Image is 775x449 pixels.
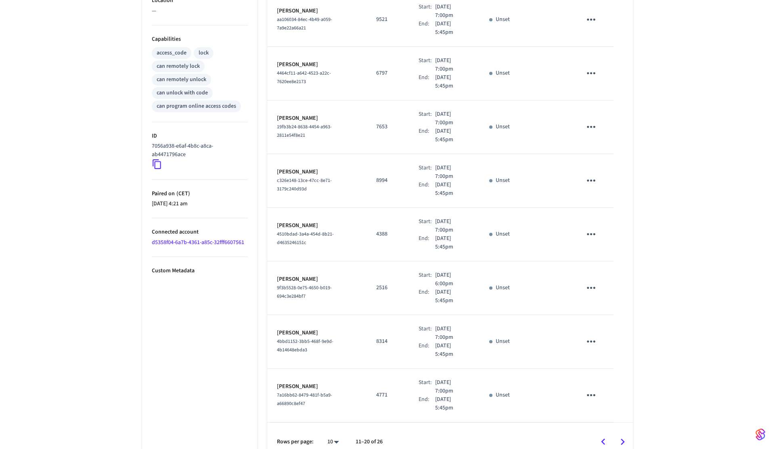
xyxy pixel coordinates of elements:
p: 7056a938-e6af-4b8c-a8ca-ab4471796ace [152,142,245,159]
span: 4bbd1152-3bb5-468f-9e9d-4b14648ebda3 [277,338,333,353]
div: can remotely lock [157,62,200,71]
p: ID [152,132,248,140]
p: [DATE] 7:00pm [435,325,470,342]
p: 6797 [376,69,399,77]
p: 8994 [376,176,399,185]
p: 9521 [376,15,399,24]
div: End: [419,181,435,198]
p: [DATE] 7:00pm [435,56,470,73]
p: [PERSON_NAME] [277,114,357,123]
div: 10 [323,436,343,448]
span: 9f3b5528-0e75-4650-b019-694c3e284bf7 [277,284,332,300]
div: Start: [419,3,435,20]
div: Start: [419,271,435,288]
p: Unset [496,15,510,24]
p: Unset [496,69,510,77]
p: Unset [496,337,510,346]
div: End: [419,20,435,37]
p: 7653 [376,123,399,131]
div: lock [199,49,209,57]
p: [DATE] 5:45pm [435,288,470,305]
p: [PERSON_NAME] [277,61,357,69]
p: 11–20 of 26 [356,438,383,446]
div: End: [419,127,435,144]
p: [DATE] 7:00pm [435,3,470,20]
p: [DATE] 7:00pm [435,217,470,234]
p: [DATE] 5:45pm [435,127,470,144]
p: [PERSON_NAME] [277,7,357,15]
p: [DATE] 7:00pm [435,378,470,395]
p: Capabilities [152,35,248,44]
span: 4464cf11-a642-4523-a22c-7620ee8e2173 [277,70,331,85]
p: Connected account [152,228,248,236]
p: Unset [496,230,510,238]
p: 4388 [376,230,399,238]
p: [DATE] 5:45pm [435,181,470,198]
p: Unset [496,123,510,131]
span: 19fb3b24-8638-4454-a963-2811e54f8e21 [277,123,332,139]
p: [DATE] 5:45pm [435,395,470,412]
p: Paired on [152,190,248,198]
p: [PERSON_NAME] [277,329,357,337]
p: [DATE] 5:45pm [435,73,470,90]
p: Rows per page: [277,438,314,446]
div: End: [419,234,435,251]
div: Start: [419,378,435,395]
div: End: [419,342,435,359]
p: [DATE] 5:45pm [435,20,470,37]
div: End: [419,73,435,90]
div: Start: [419,56,435,73]
p: 8314 [376,337,399,346]
p: [DATE] 7:00pm [435,164,470,181]
p: [DATE] 5:45pm [435,342,470,359]
p: [DATE] 6:00pm [435,271,470,288]
p: [DATE] 4:21 am [152,200,248,208]
div: Start: [419,325,435,342]
div: Start: [419,164,435,181]
span: 4510bdad-3a4a-454d-8b21-d4635246151c [277,231,334,246]
span: c326e148-13ce-47cc-8e71-3179c240d93d [277,177,332,192]
p: Custom Metadata [152,267,248,275]
span: ( CET ) [175,190,190,198]
div: Start: [419,110,435,127]
div: can remotely unlock [157,75,206,84]
p: [PERSON_NAME] [277,168,357,176]
p: [DATE] 5:45pm [435,234,470,251]
p: Unset [496,391,510,399]
div: access_code [157,49,186,57]
p: 4771 [376,391,399,399]
p: [PERSON_NAME] [277,221,357,230]
p: [PERSON_NAME] [277,275,357,284]
div: End: [419,395,435,412]
p: [DATE] 7:00pm [435,110,470,127]
div: End: [419,288,435,305]
a: d5358f04-6a7b-4361-a85c-32fff6607561 [152,238,244,246]
img: SeamLogoGradient.69752ec5.svg [756,428,765,441]
div: Start: [419,217,435,234]
p: 2516 [376,284,399,292]
p: Unset [496,176,510,185]
p: [PERSON_NAME] [277,382,357,391]
p: — [152,7,248,15]
div: can program online access codes [157,102,236,111]
p: Unset [496,284,510,292]
span: aa106034-84ec-4b49-a059-7a9e22a66a21 [277,16,332,31]
div: can unlock with code [157,89,208,97]
span: 7a16bb62-8479-481f-b5a9-a66890c8ef47 [277,392,332,407]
